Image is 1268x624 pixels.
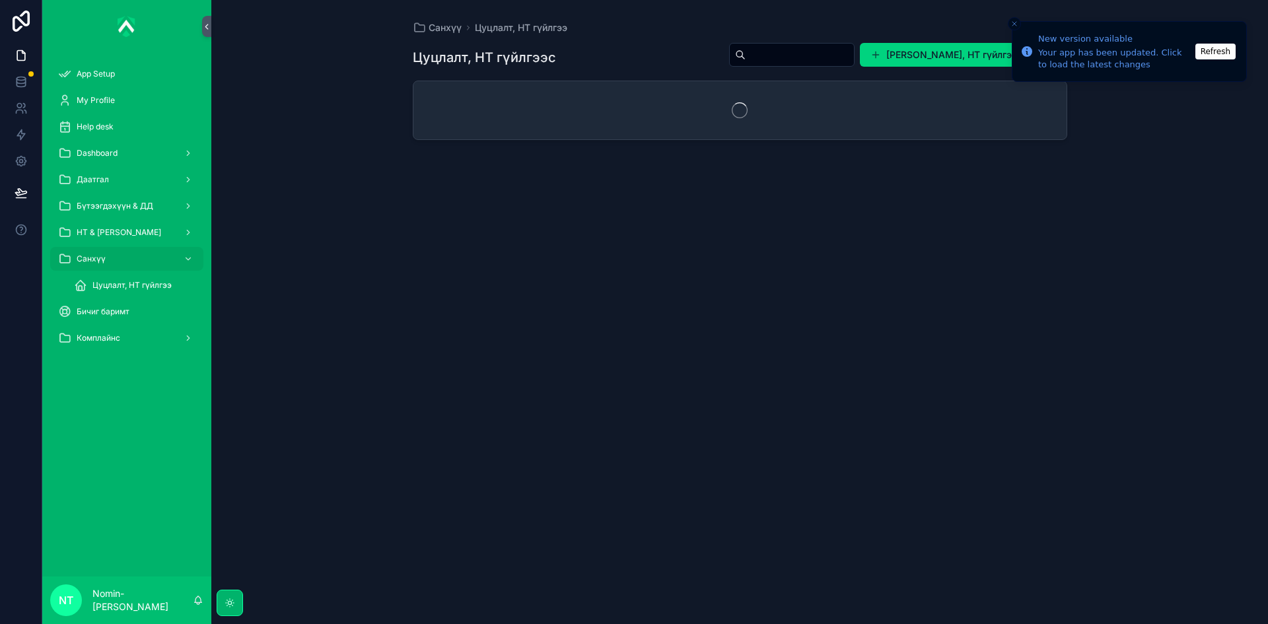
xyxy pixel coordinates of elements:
a: Санхүү [413,21,462,34]
span: НТ & [PERSON_NAME] [77,227,161,238]
a: Бичиг баримт [50,300,203,324]
img: App logo [118,16,136,37]
a: Санхүү [50,247,203,271]
a: My Profile [50,88,203,112]
button: Refresh [1195,44,1236,59]
span: Цуцлалт, НТ гүйлгээ [92,280,172,291]
a: Комплайнс [50,326,203,350]
span: App Setup [77,69,115,79]
span: Help desk [77,121,114,132]
span: Бүтээгдэхүүн & ДД [77,201,153,211]
span: Dashboard [77,148,118,158]
a: App Setup [50,62,203,86]
div: scrollable content [42,53,211,367]
a: Dashboard [50,141,203,165]
a: Цуцлалт, НТ гүйлгээ [475,21,567,34]
div: New version available [1038,32,1191,46]
span: Даатгал [77,174,109,185]
span: Бичиг баримт [77,306,129,317]
button: Close toast [1008,17,1021,30]
a: Цуцлалт, НТ гүйлгээ [66,273,203,297]
button: [PERSON_NAME], НТ гүйлгээ оруулах [860,43,1067,67]
div: Your app has been updated. Click to load the latest changes [1038,47,1191,71]
h1: Цуцлалт, НТ гүйлгээс [413,48,556,67]
a: Бүтээгдэхүүн & ДД [50,194,203,218]
p: Nomin-[PERSON_NAME] [92,587,193,613]
span: My Profile [77,95,115,106]
span: Комплайнс [77,333,120,343]
span: Санхүү [429,21,462,34]
a: Даатгал [50,168,203,191]
a: НТ & [PERSON_NAME] [50,221,203,244]
a: Help desk [50,115,203,139]
span: NT [59,592,73,608]
span: Санхүү [77,254,106,264]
